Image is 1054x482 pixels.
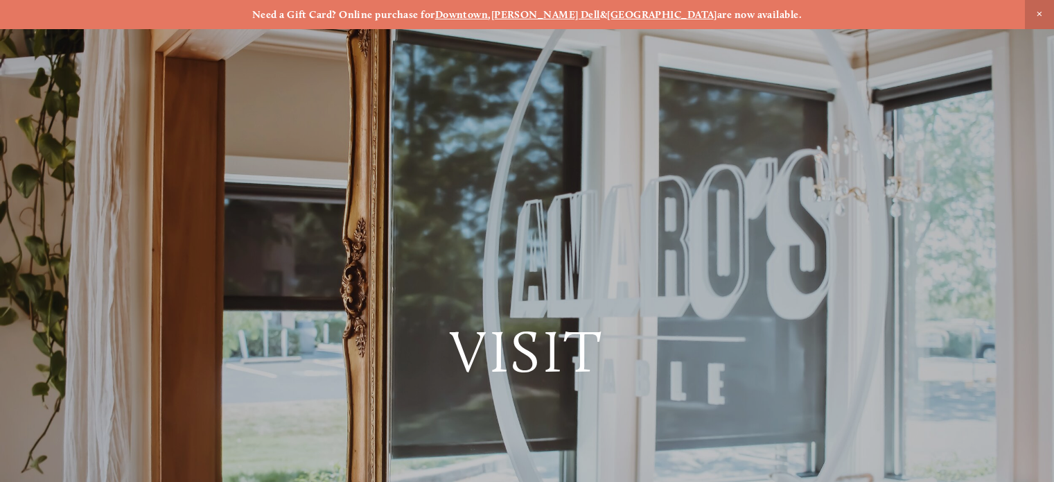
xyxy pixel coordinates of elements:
[600,8,607,21] strong: &
[607,8,717,21] a: [GEOGRAPHIC_DATA]
[435,8,489,21] a: Downtown
[488,8,491,21] strong: ,
[252,8,435,21] strong: Need a Gift Card? Online purchase for
[717,8,802,21] strong: are now available.
[491,8,600,21] a: [PERSON_NAME] Dell
[450,316,604,386] span: Visit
